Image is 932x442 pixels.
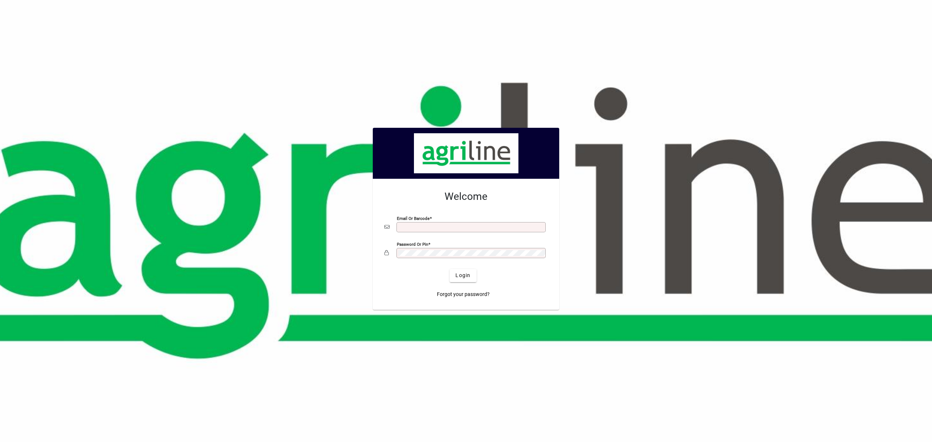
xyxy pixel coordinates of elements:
h2: Welcome [384,190,548,203]
mat-label: Password or Pin [397,241,428,246]
span: Login [455,272,470,279]
mat-label: Email or Barcode [397,216,430,221]
span: Forgot your password? [437,291,490,298]
button: Login [450,269,476,282]
a: Forgot your password? [434,288,493,301]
